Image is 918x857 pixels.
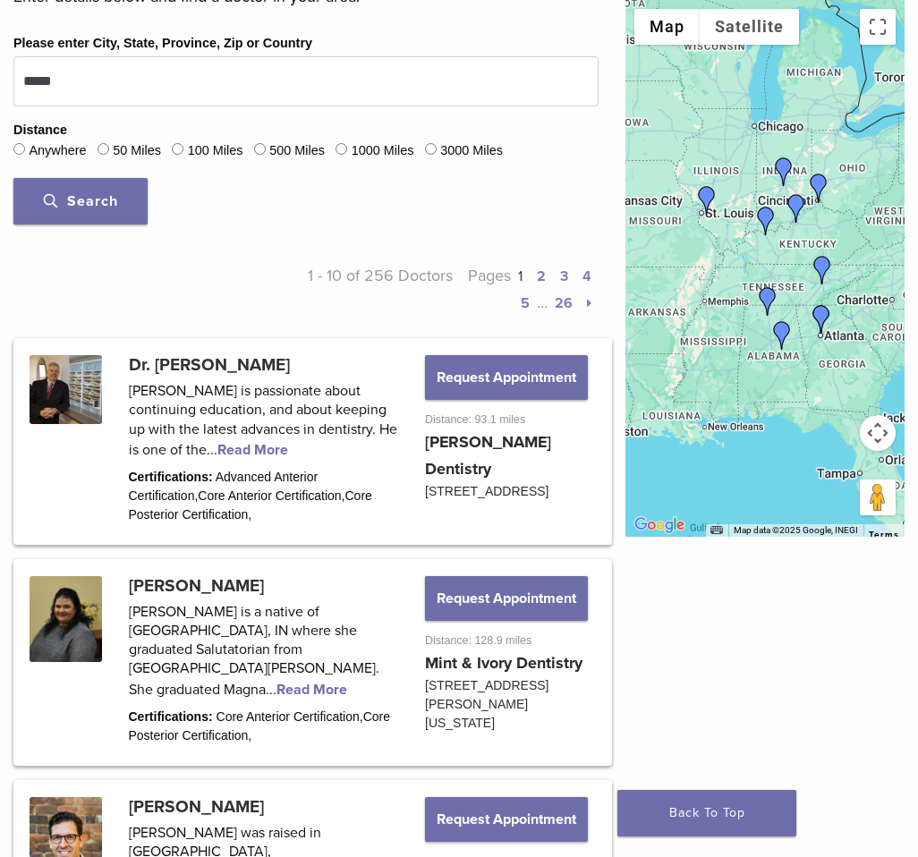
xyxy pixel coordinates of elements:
[13,178,148,225] button: Search
[630,513,689,537] img: Google
[555,294,573,312] a: 26
[617,790,796,836] a: Back To Top
[518,267,523,285] a: 1
[769,157,798,186] div: Dr. Jillian Samela
[560,267,568,285] a: 3
[860,9,896,45] button: Toggle fullscreen view
[700,9,799,45] button: Show satellite imagery
[860,415,896,451] button: Map camera controls
[753,287,782,316] div: Dr. Steven Leach
[44,192,118,210] span: Search
[453,262,599,316] p: Pages
[804,174,833,202] div: Dr. Angela Arlinghaus
[807,305,836,334] div: Dr. Skip Dolt
[425,355,588,400] button: Request Appointment
[582,267,591,285] a: 4
[808,256,837,284] div: Dr. Jeffrey Beeler
[188,141,243,161] label: 100 Miles
[306,262,453,316] p: 1 - 10 of 256 Doctors
[782,194,811,223] div: Dr. Tina Lefta
[269,141,325,161] label: 500 Miles
[768,321,796,350] div: Dr. Christopher Salmon
[734,525,858,535] span: Map data ©2025 Google, INEGI
[29,141,86,161] label: Anywhere
[521,294,530,312] a: 5
[440,141,503,161] label: 3000 Miles
[869,530,899,540] a: Terms (opens in new tab)
[860,479,896,515] button: Drag Pegman onto the map to open Street View
[537,293,548,312] span: …
[113,141,161,161] label: 50 Miles
[630,513,689,537] a: Open this area in Google Maps (opens a new window)
[352,141,414,161] label: 1000 Miles
[13,121,67,140] legend: Distance
[710,524,723,537] button: Keyboard shortcuts
[634,9,700,45] button: Show street map
[752,207,780,235] div: Dr. Brittany McKinley
[425,797,588,842] button: Request Appointment
[693,186,721,215] div: Dr. Lauren Wilson
[13,34,312,54] label: Please enter City, State, Province, Zip or Country
[537,267,546,285] a: 2
[425,576,588,621] button: Request Appointment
